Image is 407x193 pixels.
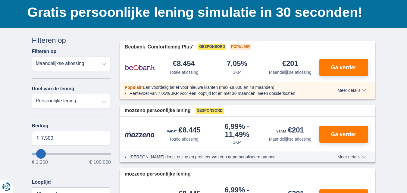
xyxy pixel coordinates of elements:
[167,126,201,135] div: €8.445
[227,60,247,68] div: 7,05%
[32,123,111,129] label: Bedrag
[331,132,356,137] span: Ga verder
[319,126,368,143] button: Ga verder
[32,160,48,165] span: € 1.250
[169,136,199,142] div: Totale aflossing
[120,84,320,90] div: :
[125,131,155,138] img: product.pl.alt Mozzeno
[319,59,368,76] button: Ga verder
[37,135,39,142] span: €
[173,60,195,68] div: €8.454
[125,60,155,75] img: product.pl.alt Beobank
[196,108,224,114] span: Gesponsord
[130,90,315,96] li: Rentevoet van 7,05% JKP voor een looptijd tot en met 30 maanden; Geen dossierkosten
[27,3,375,22] h1: Gratis persoonlijke lening simulatie in 30 seconden!
[125,85,142,90] span: Populair
[169,69,199,75] div: Totale aflossing
[269,69,312,75] div: Maandelijkse aflossing
[337,155,366,159] span: Meer details
[130,154,315,160] li: [PERSON_NAME] direct online en profiteer van een gepersonaliseerd aanbod
[125,107,191,114] span: mozzeno persoonlijke lening
[277,126,304,135] div: €201
[282,60,298,68] div: €201
[89,160,111,165] span: € 100.000
[331,65,356,70] span: Ga verder
[32,86,74,92] label: Doel van de lening
[32,49,57,54] label: Filteren op
[125,171,191,178] span: mozzeno persoonlijke lening
[32,179,51,185] label: Looptijd
[333,88,370,93] button: Meer details
[143,85,274,90] span: Een voordelig tarief voor nieuwe klanten (max €8.000 en 48 maanden)
[125,44,193,51] span: Beobank 'Comfortlening Plus'
[269,136,312,142] div: Maandelijkse aflossing
[198,44,226,50] span: Gesponsord
[32,153,111,155] input: wantToBorrow
[233,139,241,145] div: JKP
[32,35,111,45] div: Filteren op
[333,154,370,159] button: Meer details
[213,123,261,138] div: 6,99%
[230,44,251,50] span: Populair
[337,88,366,92] span: Meer details
[233,69,241,75] div: JKP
